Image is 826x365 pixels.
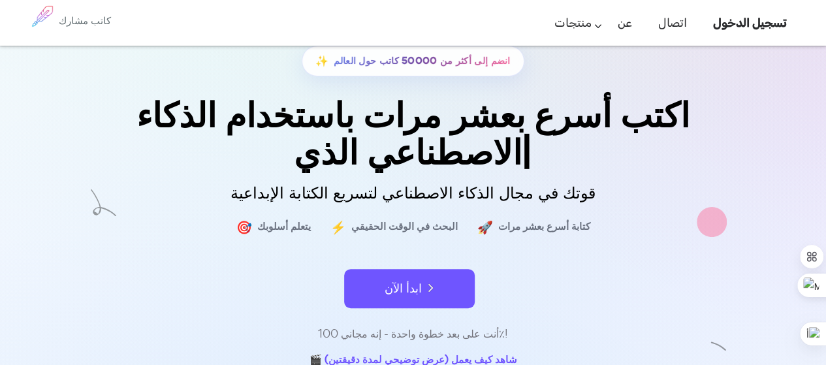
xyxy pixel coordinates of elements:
font: ⚡ [330,217,346,236]
font: البحث في الوقت الحقيقي [351,219,458,234]
font: ابدأ الآن [385,279,422,297]
font: قوتك في مجال الذكاء الاصطناعي لتسريع الكتابة الإبداعية [230,181,596,204]
font: كتابة أسرع بعشر مرات [498,219,590,234]
a: عن [618,4,632,42]
font: 🎯 [236,217,252,236]
font: 🚀 [477,217,493,236]
a: تسجيل الدخول [713,4,787,42]
font: عن [618,16,632,30]
font: انضم إلى أكثر من 50000 كاتب حول العالم [334,54,510,67]
font: تسجيل الدخول [713,16,787,30]
font: منتجات [554,16,592,30]
a: اتصال [658,4,687,42]
a: منتجات [554,4,592,42]
font: اتصال [658,16,687,30]
font: يتعلم أسلوبك [257,219,311,234]
font: كاتب مشارك [59,13,111,27]
div: اكتب أسرع بعشر مرات باستخدام الذكاء الاصطناعي الذي [87,96,740,170]
font: ✨ [315,53,328,68]
font: أنت على بعد خطوة واحدة - إنه مجاني 100٪! [318,326,508,341]
button: ابدأ الآن [344,269,475,308]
